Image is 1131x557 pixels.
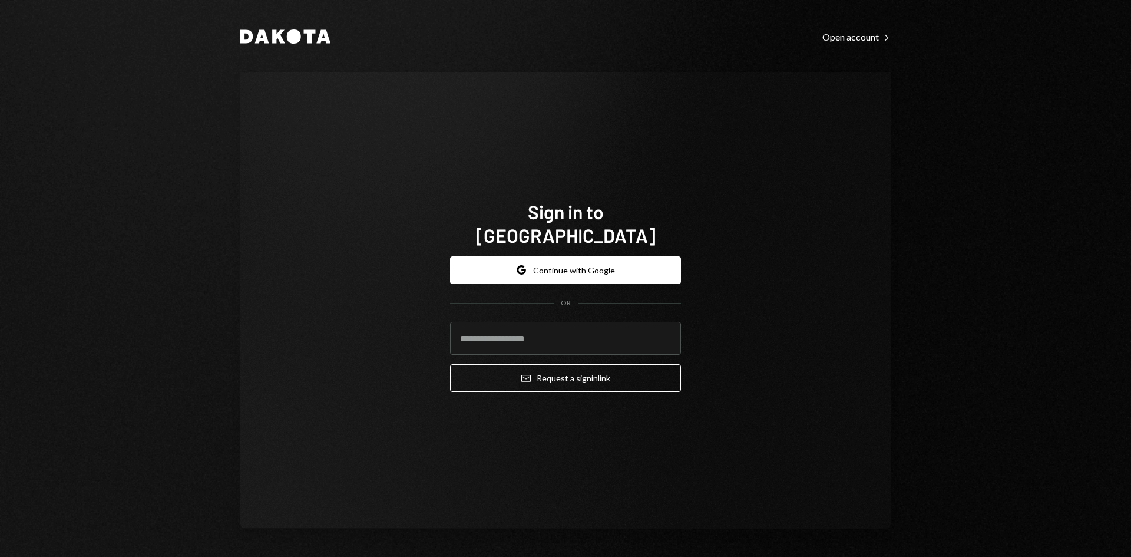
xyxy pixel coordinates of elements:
div: OR [561,298,571,308]
div: Open account [822,31,891,43]
a: Open account [822,30,891,43]
button: Continue with Google [450,256,681,284]
h1: Sign in to [GEOGRAPHIC_DATA] [450,200,681,247]
button: Request a signinlink [450,364,681,392]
